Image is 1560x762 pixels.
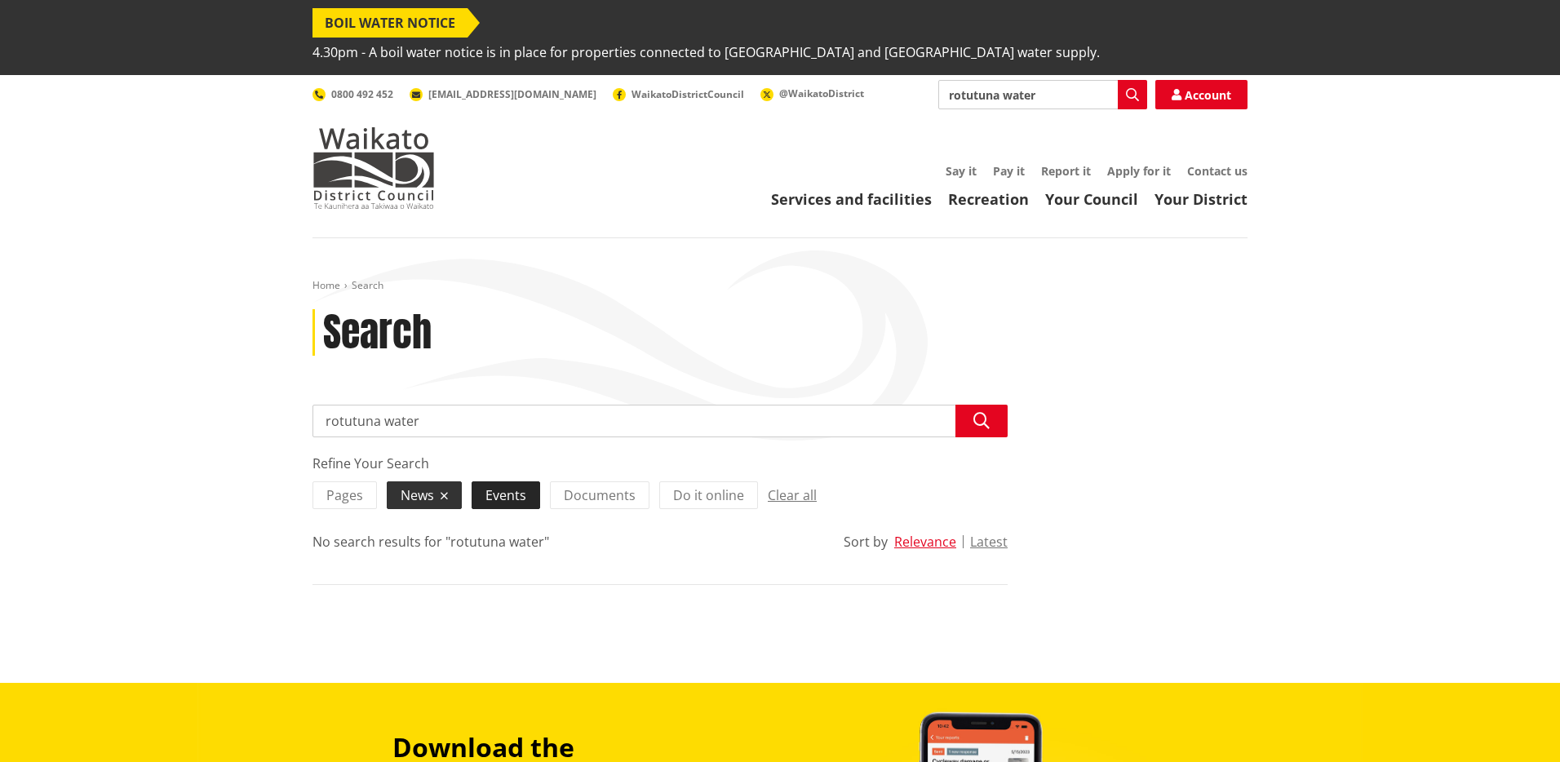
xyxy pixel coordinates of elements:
[323,309,432,357] h1: Search
[1045,189,1138,209] a: Your Council
[844,532,888,552] div: Sort by
[771,189,932,209] a: Services and facilities
[894,534,956,549] button: Relevance
[312,532,549,552] div: No search results for "rotutuna water"
[946,163,977,179] a: Say it
[938,80,1147,109] input: Search input
[564,486,636,504] span: Documents
[331,87,393,101] span: 0800 492 452
[312,38,1100,67] span: 4.30pm - A boil water notice is in place for properties connected to [GEOGRAPHIC_DATA] and [GEOGR...
[970,534,1008,549] button: Latest
[352,278,383,292] span: Search
[485,486,526,504] span: Events
[326,486,363,504] span: Pages
[312,127,435,209] img: Waikato District Council - Te Kaunihera aa Takiwaa o Waikato
[401,486,434,504] span: News
[312,454,1008,473] div: Refine Your Search
[312,279,1248,293] nav: breadcrumb
[312,405,1008,437] input: Search input
[312,278,340,292] a: Home
[779,86,864,100] span: @WaikatoDistrict
[312,87,393,101] a: 0800 492 452
[613,87,744,101] a: WaikatoDistrictCouncil
[632,87,744,101] span: WaikatoDistrictCouncil
[410,87,596,101] a: [EMAIL_ADDRESS][DOMAIN_NAME]
[948,189,1029,209] a: Recreation
[760,86,864,100] a: @WaikatoDistrict
[428,87,596,101] span: [EMAIL_ADDRESS][DOMAIN_NAME]
[1187,163,1248,179] a: Contact us
[673,486,744,504] span: Do it online
[993,163,1025,179] a: Pay it
[1041,163,1091,179] a: Report it
[1155,80,1248,109] a: Account
[768,482,817,508] button: Clear all
[1154,189,1248,209] a: Your District
[312,8,468,38] span: BOIL WATER NOTICE
[1107,163,1171,179] a: Apply for it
